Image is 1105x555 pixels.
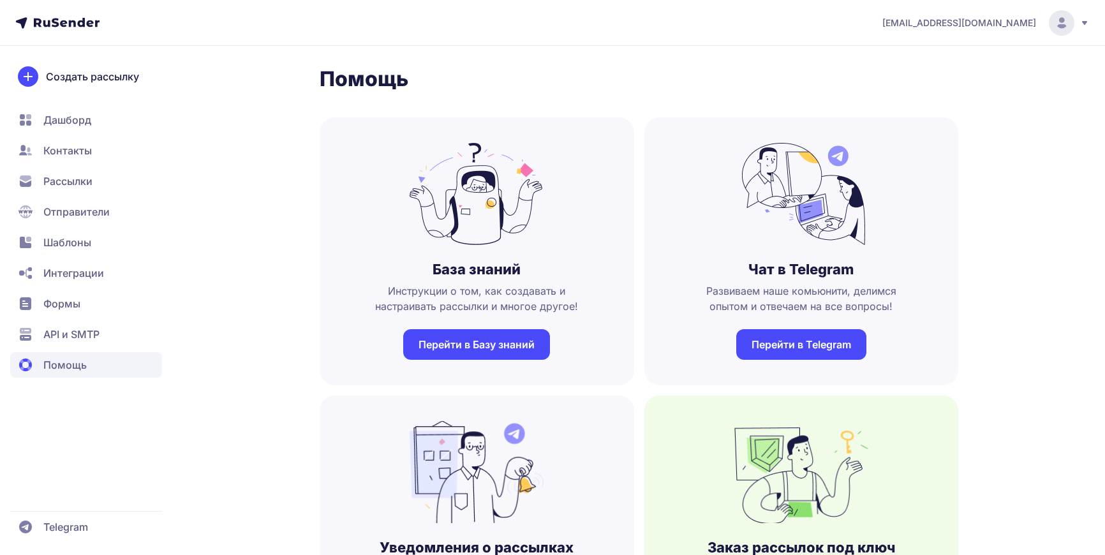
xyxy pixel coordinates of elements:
span: Рассылки [43,174,93,189]
span: Помощь [43,357,87,373]
h3: Чат в Telegram [748,260,854,278]
img: no_photo [734,143,868,245]
a: Перейти в Telegram [736,329,866,360]
img: no_photo [734,421,868,523]
a: Telegram [10,514,162,540]
img: no_photo [410,421,544,523]
span: Формы [43,296,80,311]
span: API и SMTP [43,327,100,342]
h1: Помощь [320,66,958,92]
img: no_photo [410,143,544,245]
span: Создать рассылку [46,69,139,84]
span: Контакты [43,143,92,158]
span: [EMAIL_ADDRESS][DOMAIN_NAME] [882,17,1036,29]
span: Отправители [43,204,110,219]
span: Шаблоны [43,235,91,250]
span: Дашборд [43,112,91,128]
span: Инструкции о том, как создавать и настраивать рассылки и многое другое! [340,283,614,314]
span: Интеграции [43,265,104,281]
span: Telegram [43,519,88,535]
a: Перейти в Базу знаний [403,329,550,360]
span: Развиваем наше комьюнити, делимся опытом и отвечаем на все вопросы! [665,283,938,314]
h3: База знаний [433,260,521,278]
